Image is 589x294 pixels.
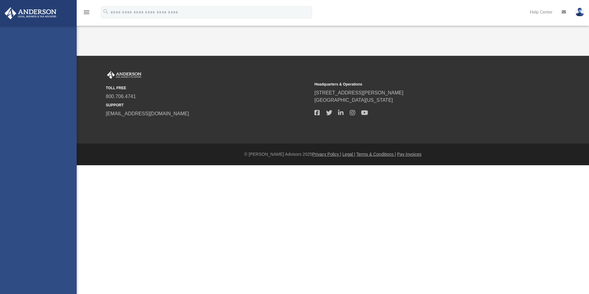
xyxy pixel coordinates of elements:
i: search [102,8,109,15]
i: menu [83,9,90,16]
a: menu [83,12,90,16]
a: [EMAIL_ADDRESS][DOMAIN_NAME] [106,111,189,116]
a: 800.706.4741 [106,94,136,99]
img: Anderson Advisors Platinum Portal [106,71,143,79]
small: Headquarters & Operations [314,82,519,87]
img: Anderson Advisors Platinum Portal [3,7,58,19]
a: [STREET_ADDRESS][PERSON_NAME] [314,90,403,95]
a: [GEOGRAPHIC_DATA][US_STATE] [314,97,393,103]
small: TOLL FREE [106,85,310,91]
a: Pay Invoices [397,152,421,157]
small: SUPPORT [106,102,310,108]
a: Terms & Conditions | [356,152,396,157]
div: © [PERSON_NAME] Advisors 2025 [77,151,589,158]
a: Legal | [342,152,355,157]
a: Privacy Policy | [312,152,341,157]
img: User Pic [575,8,584,17]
